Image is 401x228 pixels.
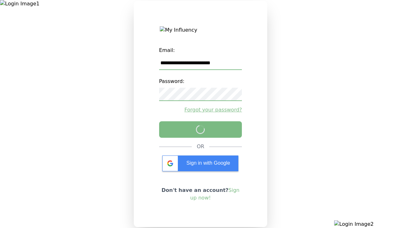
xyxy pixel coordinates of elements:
img: My Influency [160,26,241,34]
label: Password: [159,75,242,88]
img: Login Image2 [334,220,401,228]
span: Sign in with Google [186,160,230,166]
div: Sign in with Google [162,155,238,171]
p: Don't have an account? [159,187,242,202]
div: OR [197,143,204,150]
a: Forgot your password? [159,106,242,114]
label: Email: [159,44,242,57]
